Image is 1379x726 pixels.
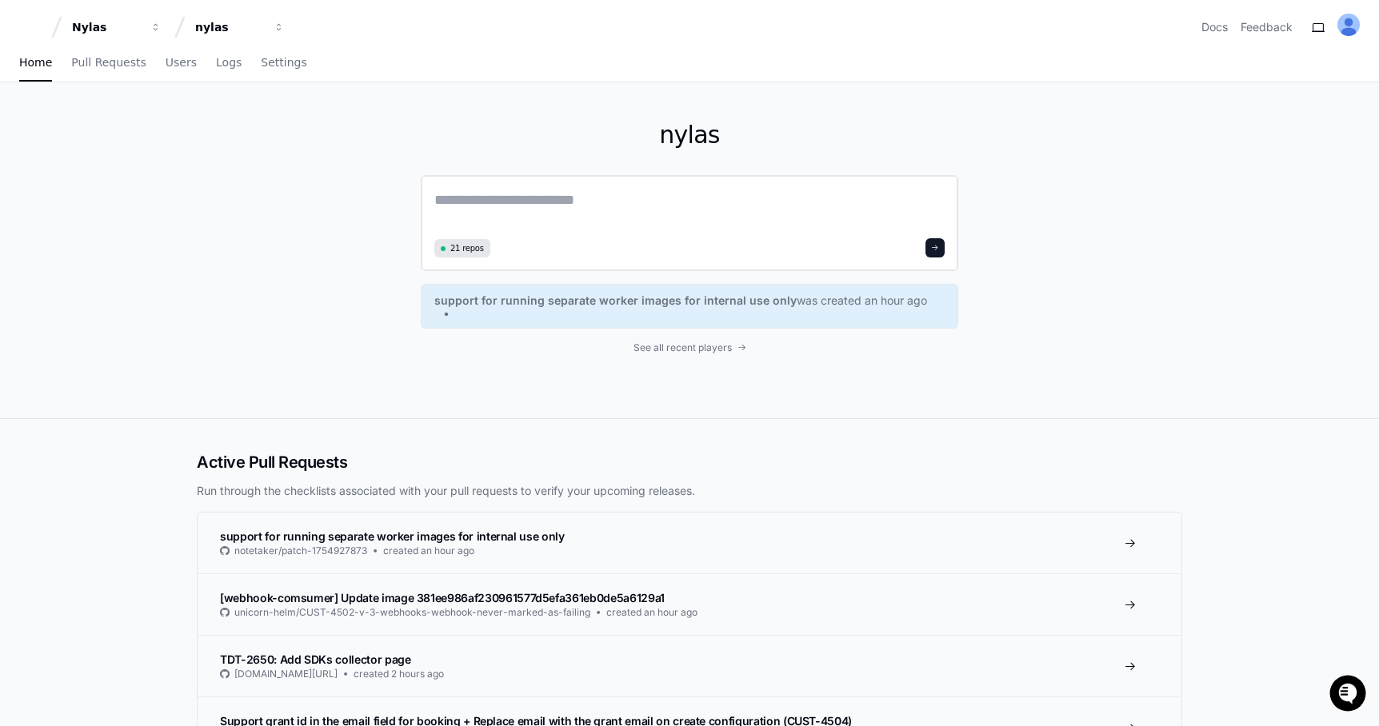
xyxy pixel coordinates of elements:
[54,119,262,135] div: Start new chat
[234,606,590,619] span: unicorn-helm/CUST-4502-v-3-webhooks-webhook-never-marked-as-failing
[421,121,958,150] h1: nylas
[220,652,410,666] span: TDT-2650: Add SDKs collector page
[450,242,484,254] span: 21 repos
[159,168,194,180] span: Pylon
[72,19,141,35] div: Nylas
[197,451,1182,473] h2: Active Pull Requests
[1201,19,1228,35] a: Docs
[197,483,1182,499] p: Run through the checklists associated with your pull requests to verify your upcoming releases.
[16,119,45,148] img: 1736555170064-99ba0984-63c1-480f-8ee9-699278ef63ed
[71,58,146,67] span: Pull Requests
[1337,14,1360,36] img: ALV-UjUef8I_RFMfo-H8EtfwNnSW3aOgRPGy1fALRJPqpGi-In_AnTdk80CpVbtUT6zf3g9Lj3rvjklniVji1CNeq2yE3wNMx...
[234,544,367,557] span: notetaker/patch-1754927873
[166,45,197,82] a: Users
[54,135,202,148] div: We're available if you need us!
[797,293,927,309] span: was created an hour ago
[16,64,291,90] div: Welcome
[383,544,474,557] span: created an hour ago
[434,293,797,309] span: support for running separate worker images for internal use only
[216,58,242,67] span: Logs
[66,13,168,42] button: Nylas
[216,45,242,82] a: Logs
[19,58,52,67] span: Home
[234,668,338,680] span: [DOMAIN_NAME][URL]
[261,45,306,82] a: Settings
[1241,19,1293,35] button: Feedback
[195,19,264,35] div: nylas
[261,58,306,67] span: Settings
[198,635,1181,696] a: TDT-2650: Add SDKs collector page[DOMAIN_NAME][URL]created 2 hours ago
[166,58,197,67] span: Users
[220,529,565,543] span: support for running separate worker images for internal use only
[16,16,48,48] img: PlayerZero
[421,341,958,354] a: See all recent players
[19,45,52,82] a: Home
[198,573,1181,635] a: [webhook-comsumer] Update image 381ee986af230961577d5efa361eb0de5a6129a1unicorn-helm/CUST-4502-v-...
[71,45,146,82] a: Pull Requests
[220,591,665,604] span: [webhook-comsumer] Update image 381ee986af230961577d5efa361eb0de5a6129a1
[113,167,194,180] a: Powered byPylon
[434,293,945,320] a: support for running separate worker images for internal use onlywas created an hour ago
[272,124,291,143] button: Start new chat
[606,606,697,619] span: created an hour ago
[189,13,291,42] button: nylas
[354,668,444,680] span: created 2 hours ago
[198,513,1181,573] a: support for running separate worker images for internal use onlynotetaker/patch-1754927873created...
[634,341,732,354] span: See all recent players
[1328,673,1371,716] iframe: Open customer support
